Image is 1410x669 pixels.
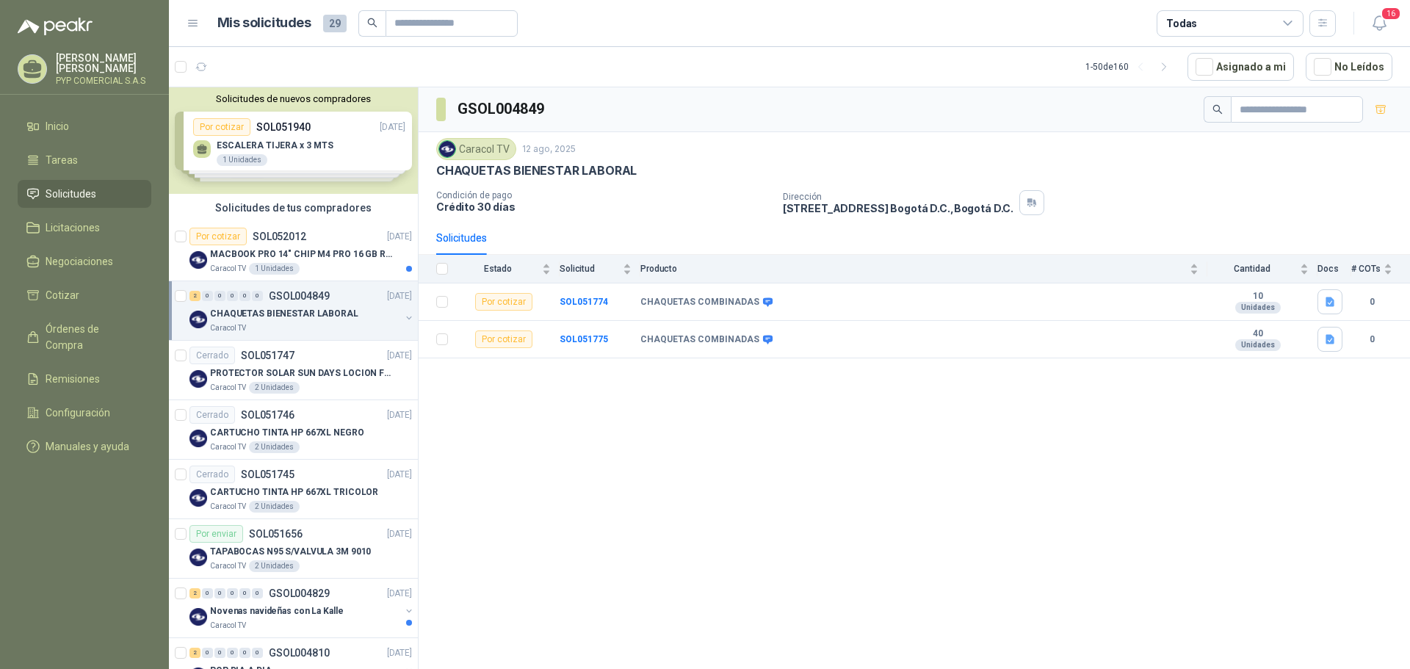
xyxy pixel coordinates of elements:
[640,334,759,346] b: CHAQUETAS COMBINADAS
[239,648,250,658] div: 0
[189,648,200,658] div: 2
[239,588,250,599] div: 0
[458,98,546,120] h3: GSOL004849
[18,315,151,359] a: Órdenes de Compra
[210,366,393,380] p: PROTECTOR SOLAR SUN DAYS LOCION FPS 50 CAJA X 24 UN
[1366,10,1392,37] button: 16
[18,214,151,242] a: Licitaciones
[46,371,100,387] span: Remisiones
[457,255,560,283] th: Estado
[252,648,263,658] div: 0
[249,441,300,453] div: 2 Unidades
[1351,333,1392,347] b: 0
[189,430,207,447] img: Company Logo
[640,255,1207,283] th: Producto
[210,560,246,572] p: Caracol TV
[1085,55,1176,79] div: 1 - 50 de 160
[387,349,412,363] p: [DATE]
[189,608,207,626] img: Company Logo
[249,501,300,513] div: 2 Unidades
[1166,15,1197,32] div: Todas
[46,118,69,134] span: Inicio
[1207,328,1309,340] b: 40
[202,291,213,301] div: 0
[249,263,300,275] div: 1 Unidades
[253,231,306,242] p: SOL052012
[387,289,412,303] p: [DATE]
[249,560,300,572] div: 2 Unidades
[169,460,418,519] a: CerradoSOL051745[DATE] Company LogoCARTUCHO TINTA HP 667XL TRICOLORCaracol TV2 Unidades
[241,469,294,480] p: SOL051745
[640,297,759,308] b: CHAQUETAS COMBINADAS
[169,400,418,460] a: CerradoSOL051746[DATE] Company LogoCARTUCHO TINTA HP 667XL NEGROCaracol TV2 Unidades
[210,382,246,394] p: Caracol TV
[169,222,418,281] a: Por cotizarSOL052012[DATE] Company LogoMACBOOK PRO 14" CHIP M4 PRO 16 GB RAM 1TBCaracol TV1 Unidades
[387,468,412,482] p: [DATE]
[522,142,576,156] p: 12 ago, 2025
[18,18,93,35] img: Logo peakr
[210,485,378,499] p: CARTUCHO TINTA HP 667XL TRICOLOR
[387,408,412,422] p: [DATE]
[436,200,771,213] p: Crédito 30 días
[18,281,151,309] a: Cotizar
[252,291,263,301] div: 0
[387,587,412,601] p: [DATE]
[56,76,151,85] p: PYP COMERCIAL S.A.S
[189,525,243,543] div: Por enviar
[189,311,207,328] img: Company Logo
[269,291,330,301] p: GSOL004849
[46,438,129,455] span: Manuales y ayuda
[560,255,640,283] th: Solicitud
[202,588,213,599] div: 0
[46,321,137,353] span: Órdenes de Compra
[560,334,608,344] b: SOL051775
[189,287,415,334] a: 2 0 0 0 0 0 GSOL004849[DATE] Company LogoCHAQUETAS BIENESTAR LABORALCaracol TV
[1212,104,1223,115] span: search
[46,405,110,421] span: Configuración
[387,646,412,660] p: [DATE]
[249,382,300,394] div: 2 Unidades
[18,247,151,275] a: Negociaciones
[210,307,358,321] p: CHAQUETAS BIENESTAR LABORAL
[18,180,151,208] a: Solicitudes
[1207,264,1297,274] span: Cantidad
[189,228,247,245] div: Por cotizar
[18,146,151,174] a: Tareas
[18,399,151,427] a: Configuración
[1235,302,1281,314] div: Unidades
[1317,255,1351,283] th: Docs
[269,588,330,599] p: GSOL004829
[1187,53,1294,81] button: Asignado a mi
[214,588,225,599] div: 0
[189,291,200,301] div: 2
[1207,291,1309,303] b: 10
[783,192,1013,202] p: Dirección
[249,529,303,539] p: SOL051656
[210,441,246,453] p: Caracol TV
[210,263,246,275] p: Caracol TV
[202,648,213,658] div: 0
[46,152,78,168] span: Tareas
[439,141,455,157] img: Company Logo
[783,202,1013,214] p: [STREET_ADDRESS] Bogotá D.C. , Bogotá D.C.
[1306,53,1392,81] button: No Leídos
[217,12,311,34] h1: Mis solicitudes
[175,93,412,104] button: Solicitudes de nuevos compradores
[640,264,1187,274] span: Producto
[475,293,532,311] div: Por cotizar
[323,15,347,32] span: 29
[46,253,113,270] span: Negociaciones
[214,648,225,658] div: 0
[46,186,96,202] span: Solicitudes
[1235,339,1281,351] div: Unidades
[18,433,151,460] a: Manuales y ayuda
[189,489,207,507] img: Company Logo
[46,220,100,236] span: Licitaciones
[560,297,608,307] a: SOL051774
[436,230,487,246] div: Solicitudes
[189,251,207,269] img: Company Logo
[387,527,412,541] p: [DATE]
[227,291,238,301] div: 0
[227,588,238,599] div: 0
